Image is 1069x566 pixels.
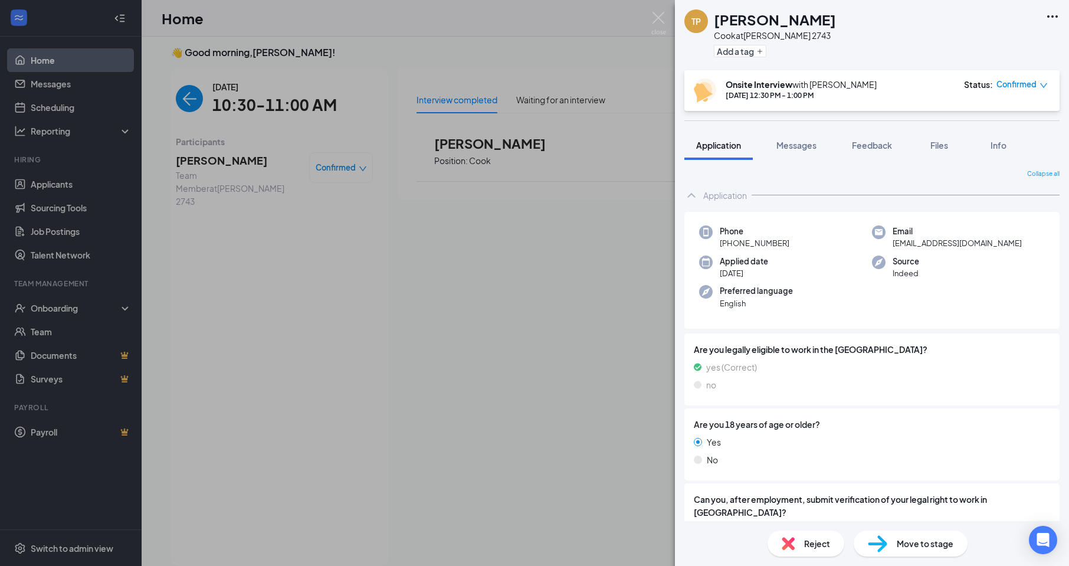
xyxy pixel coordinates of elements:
span: Can you, after employment, submit verification of your legal right to work in [GEOGRAPHIC_DATA]? [694,493,1050,519]
div: Status : [964,78,993,90]
span: Preferred language [720,285,793,297]
span: Messages [776,140,816,151]
svg: Plus [756,48,763,55]
span: Confirmed [996,78,1037,90]
svg: ChevronUp [684,188,699,202]
div: with [PERSON_NAME] [726,78,877,90]
span: [PHONE_NUMBER] [720,237,789,249]
span: down [1040,81,1048,90]
span: Are you legally eligible to work in the [GEOGRAPHIC_DATA]? [694,343,1050,356]
span: Feedback [852,140,892,151]
span: Info [991,140,1006,151]
span: [DATE] [720,267,768,279]
svg: Ellipses [1045,9,1060,24]
span: Application [696,140,741,151]
span: Source [893,256,919,267]
span: Email [893,225,1022,237]
span: English [720,297,793,309]
button: PlusAdd a tag [714,45,766,57]
span: no [706,378,716,391]
span: Are you 18 years of age or older? [694,418,820,431]
span: Phone [720,225,789,237]
h1: [PERSON_NAME] [714,9,836,30]
div: TP [691,15,701,27]
span: Applied date [720,256,768,267]
div: Application [703,189,747,201]
span: Move to stage [897,537,953,550]
div: Cook at [PERSON_NAME] 2743 [714,30,836,41]
span: No [707,453,718,466]
span: Files [930,140,948,151]
div: [DATE] 12:30 PM - 1:00 PM [726,90,877,100]
span: Reject [804,537,830,550]
span: Collapse all [1027,169,1060,179]
div: Open Intercom Messenger [1029,526,1057,554]
span: [EMAIL_ADDRESS][DOMAIN_NAME] [893,237,1022,249]
span: Yes [707,436,721,449]
span: yes (Correct) [706,361,757,374]
span: Indeed [893,267,919,279]
b: Onsite Interview [726,79,792,90]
